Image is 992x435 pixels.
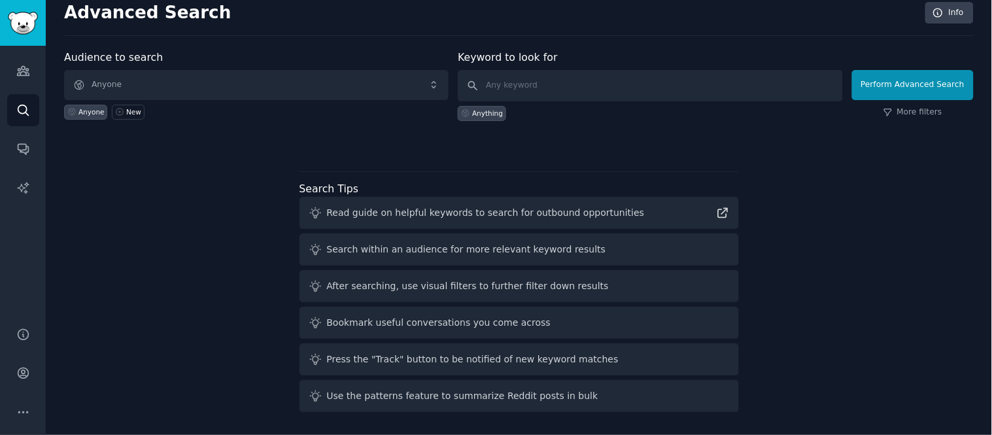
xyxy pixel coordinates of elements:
label: Keyword to look for [458,51,558,63]
img: GummySearch logo [8,12,38,35]
div: Search within an audience for more relevant keyword results [327,243,606,256]
input: Any keyword [458,70,842,101]
button: Anyone [64,70,449,100]
div: Read guide on helpful keywords to search for outbound opportunities [327,206,645,220]
h2: Advanced Search [64,3,918,24]
div: Anything [472,109,503,118]
button: Perform Advanced Search [852,70,974,100]
a: Info [925,2,974,24]
a: New [112,105,144,120]
div: New [126,107,141,116]
label: Search Tips [299,183,359,195]
div: Press the "Track" button to be notified of new keyword matches [327,353,619,366]
a: More filters [883,107,942,118]
label: Audience to search [64,51,163,63]
div: Bookmark useful conversations you come across [327,316,551,330]
div: Anyone [78,107,105,116]
div: Use the patterns feature to summarize Reddit posts in bulk [327,389,598,403]
div: After searching, use visual filters to further filter down results [327,279,609,293]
